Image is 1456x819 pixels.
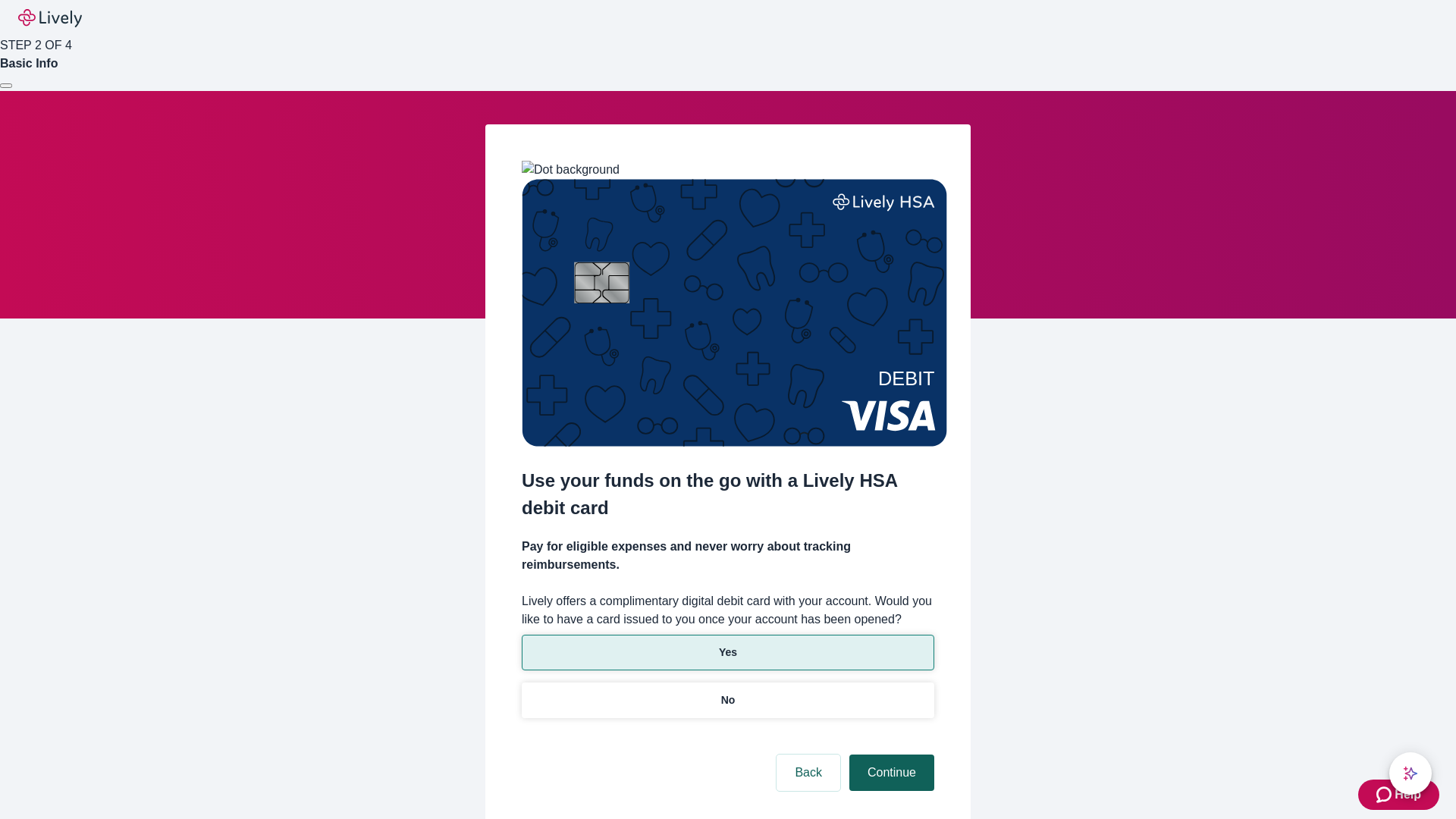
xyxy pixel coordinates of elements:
button: chat [1389,752,1432,795]
button: Back [777,755,840,791]
svg: Lively AI Assistant [1403,766,1418,781]
h4: Pay for eligible expenses and never worry about tracking reimbursements. [522,538,934,574]
button: No [522,682,934,718]
img: Dot background [522,161,620,179]
label: Lively offers a complimentary digital debit card with your account. Would you like to have a card... [522,592,934,629]
h2: Use your funds on the go with a Lively HSA debit card [522,467,934,522]
img: Debit card [522,179,947,447]
p: Yes [719,645,737,661]
p: No [721,692,736,708]
button: Zendesk support iconHelp [1358,780,1439,810]
button: Continue [849,755,934,791]
button: Yes [522,635,934,670]
img: Lively [18,9,82,27]
svg: Zendesk support icon [1376,786,1395,804]
span: Help [1395,786,1421,804]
